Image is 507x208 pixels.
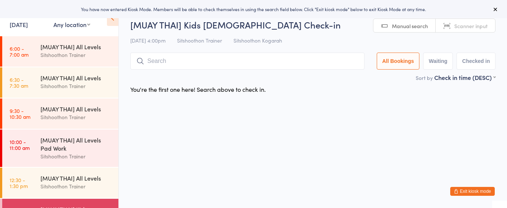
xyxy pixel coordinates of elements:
label: Sort by [416,74,433,81]
time: 9:30 - 10:30 am [10,108,30,120]
button: Waiting [423,53,453,70]
a: 12:30 -1:30 pm[MUAY THAI] All LevelsSitshoothon Trainer [2,168,118,198]
div: Any location [53,20,90,28]
time: 12:30 - 1:30 pm [10,177,28,189]
div: You have now entered Kiosk Mode. Members will be able to check themselves in using the search fie... [12,6,495,12]
a: [DATE] [10,20,28,28]
div: [MUAY THAI] All Levels [40,105,112,113]
div: Sitshoothon Trainer [40,152,112,161]
input: Search [130,53,364,70]
span: Sitshoothon Trainer [177,37,222,44]
button: Checked in [457,53,495,70]
div: [MUAY THAI] All Levels Pad Work [40,136,112,152]
time: 10:00 - 11:00 am [10,139,30,151]
span: [DATE] 4:00pm [130,37,166,44]
h2: [MUAY THAI] Kids [DEMOGRAPHIC_DATA] Check-in [130,19,495,31]
a: 6:00 -7:00 am[MUAY THAI] All LevelsSitshoothon Trainer [2,36,118,67]
button: All Bookings [377,53,420,70]
span: Manual search [392,22,428,30]
div: Sitshoothon Trainer [40,113,112,121]
div: Check in time (DESC) [434,73,495,81]
span: Sitshoothon Kogarah [233,37,282,44]
button: Exit kiosk mode [450,187,495,196]
time: 6:30 - 7:30 am [10,77,28,88]
div: [MUAY THAI] All Levels [40,174,112,182]
div: [MUAY THAI] All Levels [40,43,112,51]
a: 6:30 -7:30 am[MUAY THAI] All LevelsSitshoothon Trainer [2,67,118,98]
div: [MUAY THAI] All Levels [40,74,112,82]
div: You're the first one here! Search above to check in. [130,85,266,93]
div: Sitshoothon Trainer [40,82,112,90]
a: 9:30 -10:30 am[MUAY THAI] All LevelsSitshoothon Trainer [2,98,118,129]
div: Sitshoothon Trainer [40,182,112,191]
span: Scanner input [454,22,488,30]
div: Sitshoothon Trainer [40,51,112,59]
a: 10:00 -11:00 am[MUAY THAI] All Levels Pad WorkSitshoothon Trainer [2,130,118,167]
time: 6:00 - 7:00 am [10,46,29,57]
